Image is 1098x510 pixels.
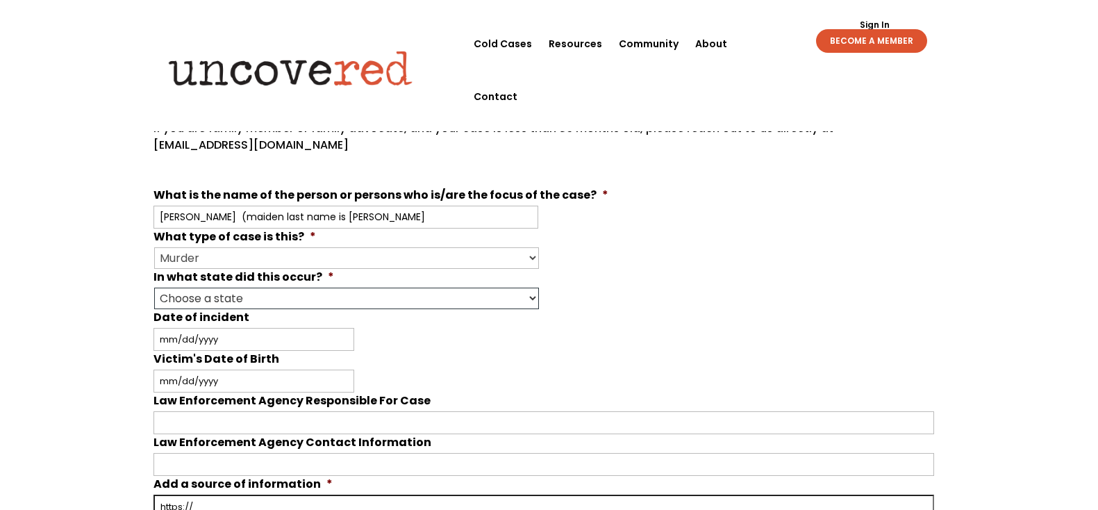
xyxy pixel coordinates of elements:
a: BECOME A MEMBER [816,29,927,53]
p: If you are family member or family advocate, and your case is less than 36 months old, please rea... [153,120,934,165]
label: Law Enforcement Agency Contact Information [153,436,431,450]
label: Victim's Date of Birth [153,352,279,367]
label: Add a source of information [153,477,333,492]
a: Cold Cases [474,17,532,70]
input: mm/dd/yyyy [153,328,354,351]
label: Law Enforcement Agency Responsible For Case [153,394,431,409]
input: mm/dd/yyyy [153,370,354,393]
a: Contact [474,70,517,123]
a: About [695,17,727,70]
a: Resources [549,17,602,70]
label: What type of case is this? [153,230,316,245]
label: In what state did this occur? [153,270,334,285]
a: Community [619,17,679,70]
a: Sign In [852,21,897,29]
label: What is the name of the person or persons who is/are the focus of the case? [153,188,608,203]
label: Date of incident [153,311,249,325]
img: Uncovered logo [157,41,424,95]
